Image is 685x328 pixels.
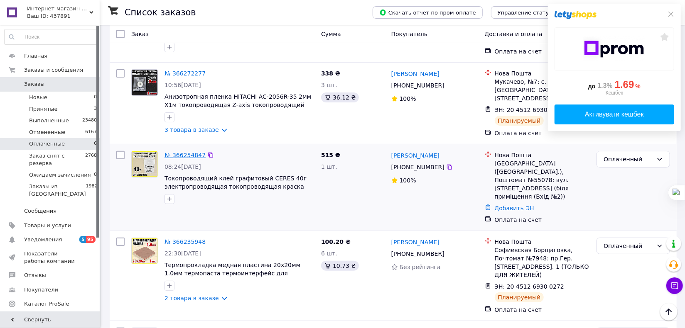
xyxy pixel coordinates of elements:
a: 2 товара в заказе [164,295,219,301]
span: 338 ₴ [321,70,340,77]
span: 0 [94,171,97,179]
span: Заказы и сообщения [24,66,83,74]
img: Фото товару [132,151,157,177]
a: № 366235948 [164,238,206,245]
span: Каталог ProSale [24,300,69,308]
a: № 366254847 [164,152,206,158]
span: Интернет-магазин SeMMarket [27,5,89,12]
div: Оплаченный [604,241,653,250]
span: 100% [400,177,416,184]
span: Показатели работы компании [24,250,77,265]
button: Управление статусами [491,6,570,19]
div: Мукачево, №7: с. [GEOGRAPHIC_DATA], ул. [STREET_ADDRESS] [495,78,590,102]
div: 36.12 ₴ [321,92,359,102]
button: Наверх [660,303,678,321]
span: 6167 [85,129,97,136]
span: 100.20 ₴ [321,238,351,245]
button: Скачать отчет по пром-оплате [373,6,483,19]
span: Заказы [24,80,44,88]
a: Фото товару [131,151,158,177]
h1: Список заказов [125,7,196,17]
a: Термопрокладка медная пластина 20х20мм 1.0мм термопаста термоинтерфейс для ноутбука радиатор [164,262,300,285]
img: Фото товару [132,238,157,264]
span: Ожидаем зачисления [29,171,91,179]
span: Главная [24,52,47,60]
div: Оплата на счет [495,129,590,137]
span: Покупатели [24,286,58,294]
span: 1982 [86,183,98,198]
a: 3 товара в заказе [164,126,219,133]
span: ЭН: 20 4512 6930 0272 [495,283,565,290]
span: Отзывы [24,272,46,279]
span: 95 [86,236,96,243]
div: Нова Пошта [495,69,590,78]
div: Оплата на счет [495,47,590,56]
div: Оплата на счет [495,306,590,314]
img: Фото товару [132,70,157,95]
a: Анизотропная пленка HITACHI AC-2056R-35 2мм X1м токопроводящая Z-axis токопроводящий скотч [164,93,311,117]
a: [PERSON_NAME] [391,70,439,78]
span: Покупатель [391,31,428,37]
span: 22:30[DATE] [164,250,201,257]
div: Оплаченный [604,155,653,164]
span: 6 [94,140,97,148]
span: 08:24[DATE] [164,163,201,170]
a: Фото товару [131,69,158,96]
div: Планируемый [495,292,544,302]
input: Поиск [5,29,97,44]
span: 23480 [82,117,97,124]
span: Управление статусами [498,10,563,16]
span: Оплаченные [29,140,65,148]
div: Планируемый [495,116,544,126]
span: ЭН: 20 4512 6930 0629 [495,107,565,113]
span: [PHONE_NUMBER] [391,82,444,89]
span: 6 шт. [321,250,337,257]
a: Токопроводящий клей графитовый CERES 40г электропроводящая токопроводящая краска [164,175,307,190]
span: Отмененные [29,129,65,136]
span: [PHONE_NUMBER] [391,250,444,257]
span: Уведомления [24,236,62,243]
span: 100% [400,95,416,102]
span: Заказы из [GEOGRAPHIC_DATA] [29,183,86,198]
span: Товары и услуги [24,222,71,229]
span: Сообщения [24,207,56,215]
div: Нова Пошта [495,238,590,246]
div: Софиевская Борщаговка, Почтомат №7948: пр.Гер. [STREET_ADDRESS]. 1 (ТОЛЬКО ДЛЯ ЖИТЕЛЕЙ) [495,246,590,279]
span: 10:56[DATE] [164,82,201,88]
span: 2768 [85,152,97,167]
div: 10.73 ₴ [321,261,359,271]
a: № 366272277 [164,70,206,77]
span: Новые [29,94,47,101]
div: [GEOGRAPHIC_DATA] ([GEOGRAPHIC_DATA].), Поштомат №55078: вул. [STREET_ADDRESS] (біля приміщення (... [495,159,590,201]
div: Ваш ID: 437891 [27,12,100,20]
span: 0 [94,94,97,101]
span: Сумма [321,31,341,37]
div: Нова Пошта [495,151,590,159]
span: 1 шт. [321,163,337,170]
span: Без рейтинга [400,264,441,270]
span: [PHONE_NUMBER] [391,164,444,170]
span: Скачать отчет по пром-оплате [379,9,476,16]
span: 515 ₴ [321,152,340,158]
span: Принятые [29,105,58,113]
a: [PERSON_NAME] [391,238,439,246]
span: Выполненные [29,117,69,124]
span: Заказ снят с резерва [29,152,85,167]
span: 3 [94,105,97,113]
span: Заказ [131,31,149,37]
span: 3 шт. [321,82,337,88]
div: Оплата на счет [495,216,590,224]
span: Доставка и оплата [485,31,543,37]
span: 5 [79,236,86,243]
a: Фото товару [131,238,158,264]
button: Чат с покупателем [666,277,683,294]
a: [PERSON_NAME] [391,151,439,160]
a: Добавить ЭН [495,205,534,211]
